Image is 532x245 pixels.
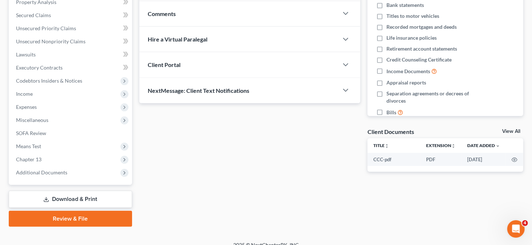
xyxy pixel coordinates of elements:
span: Additional Documents [16,169,67,175]
i: unfold_more [385,144,389,148]
a: Unsecured Nonpriority Claims [10,35,132,48]
span: Bank statements [386,1,424,9]
iframe: Intercom live chat [507,220,525,238]
span: Unsecured Nonpriority Claims [16,38,86,44]
span: Separation agreements or decrees of divorces [386,90,478,104]
a: Unsecured Priority Claims [10,22,132,35]
a: Secured Claims [10,9,132,22]
span: NextMessage: Client Text Notifications [148,87,250,94]
span: Life insurance policies [386,34,437,42]
span: Codebtors Insiders & Notices [16,78,82,84]
span: Credit Counseling Certificate [386,56,452,63]
span: Expenses [16,104,37,110]
td: CCC-pdf [368,153,420,166]
span: Income Documents [386,68,430,75]
td: [DATE] [461,153,506,166]
span: Appraisal reports [386,79,426,86]
td: PDF [420,153,461,166]
span: Client Portal [148,61,181,68]
a: Date Added expand_more [467,143,500,148]
a: Download & Print [9,191,132,208]
span: SOFA Review [16,130,46,136]
a: View All [502,129,520,134]
span: Income [16,91,33,97]
a: Lawsuits [10,48,132,61]
span: Bills [386,109,396,116]
span: Hire a Virtual Paralegal [148,36,208,43]
a: Extensionunfold_more [426,143,456,148]
span: Retirement account statements [386,45,457,52]
span: Executory Contracts [16,64,63,71]
span: 4 [522,220,528,226]
a: Review & File [9,211,132,227]
span: Secured Claims [16,12,51,18]
a: Executory Contracts [10,61,132,74]
a: Titleunfold_more [373,143,389,148]
span: Chapter 13 [16,156,41,162]
span: Recorded mortgages and deeds [386,23,457,31]
span: Titles to motor vehicles [386,12,439,20]
span: Miscellaneous [16,117,48,123]
i: unfold_more [451,144,456,148]
span: Lawsuits [16,51,36,58]
div: Client Documents [368,128,414,135]
span: Means Test [16,143,41,149]
i: expand_more [496,144,500,148]
a: SOFA Review [10,127,132,140]
span: Unsecured Priority Claims [16,25,76,31]
span: Comments [148,10,176,17]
